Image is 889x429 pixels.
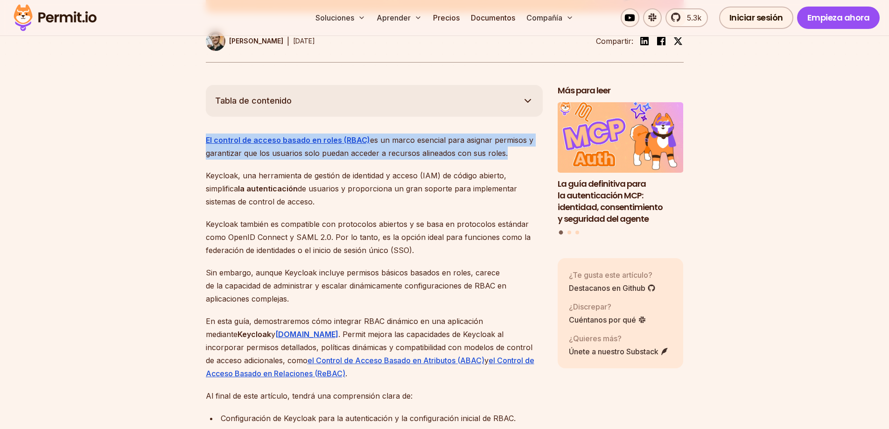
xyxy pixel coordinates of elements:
[308,356,484,365] a: el Control de Acceso Basado en Atributos (ABAC)
[238,184,298,193] font: la autenticación
[287,36,289,46] font: |
[271,330,275,339] font: y
[206,171,506,193] font: Keycloak, una herramienta de gestión de identidad y acceso (IAM) de código abierto, simplifica
[9,2,101,34] img: Logotipo del permiso
[656,35,667,47] img: Facebook
[558,102,684,173] img: La guía definitiva para la autenticación MCP: identidad, consentimiento y seguridad del agente
[312,8,369,27] button: Soluciones
[433,13,460,22] font: Precios
[569,282,656,294] a: Destacanos en Github
[471,13,515,22] font: Documentos
[345,369,347,378] font: .
[206,330,532,365] font: . Permit mejora las capacidades de Keycloak al incorporar permisos detallados, políticas dinámica...
[238,330,271,339] font: Keycloak
[639,35,650,47] img: LinkedIn
[484,356,489,365] font: y
[275,330,338,339] a: [DOMAIN_NAME]
[206,184,517,206] font: de usuarios y proporciona un gran soporte para implementar sistemas de control de acceso.
[569,346,669,357] a: Únete a nuestro Substack
[293,37,315,45] font: [DATE]
[373,8,426,27] button: Aprender
[569,302,611,311] font: ¿Discrepar?
[596,36,633,46] font: Compartir:
[559,231,563,235] button: Ir a la diapositiva 1
[206,268,506,303] font: Sin embargo, aunque Keycloak incluye permisos básicos basados en roles, carece de la capacidad de...
[569,314,646,325] a: Cuéntanos por qué
[206,391,413,401] font: Al final de este artículo, tendrá una comprensión clara de:
[526,13,562,22] font: Compañía
[229,37,283,45] font: [PERSON_NAME]
[206,31,225,51] img: Daniel Bass
[569,270,652,280] font: ¿Te gusta este artículo?
[558,84,610,96] font: Más para leer
[558,102,684,236] div: Publicaciones
[206,356,534,378] a: el Control de Acceso Basado en Relaciones (ReBAC)
[807,12,870,23] font: Empieza ahora
[719,7,793,29] a: Iniciar sesión
[569,334,622,343] font: ¿Quieres más?
[467,8,519,27] a: Documentos
[558,102,684,225] a: La guía definitiva para la autenticación MCP: identidad, consentimiento y seguridad del agenteLa ...
[729,12,783,23] font: Iniciar sesión
[206,135,533,158] font: es un marco esencial para asignar permisos y garantizar que los usuarios solo puedan acceder a re...
[206,31,283,51] a: [PERSON_NAME]
[221,414,516,423] font: Configuración de Keycloak para la autenticación y la configuración inicial de RBAC.
[377,13,411,22] font: Aprender
[206,219,531,255] font: Keycloak también es compatible con protocolos abiertos y se basa en protocolos estándar como Open...
[797,7,880,29] a: Empieza ahora
[206,316,483,339] font: En esta guía, demostraremos cómo integrar RBAC dinámico en una aplicación mediante
[558,102,684,225] li: 1 de 3
[523,8,577,27] button: Compañía
[558,178,663,224] font: La guía definitiva para la autenticación MCP: identidad, consentimiento y seguridad del agente
[206,85,543,117] button: Tabla de contenido
[575,231,579,234] button: Ir a la diapositiva 3
[206,135,370,145] a: El control de acceso basado en roles (RBAC)
[665,8,708,27] a: 5.3k
[315,13,354,22] font: Soluciones
[215,96,292,105] font: Tabla de contenido
[429,8,463,27] a: Precios
[673,36,683,46] img: gorjeo
[567,231,571,234] button: Ir a la diapositiva 2
[687,13,701,22] font: 5.3k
